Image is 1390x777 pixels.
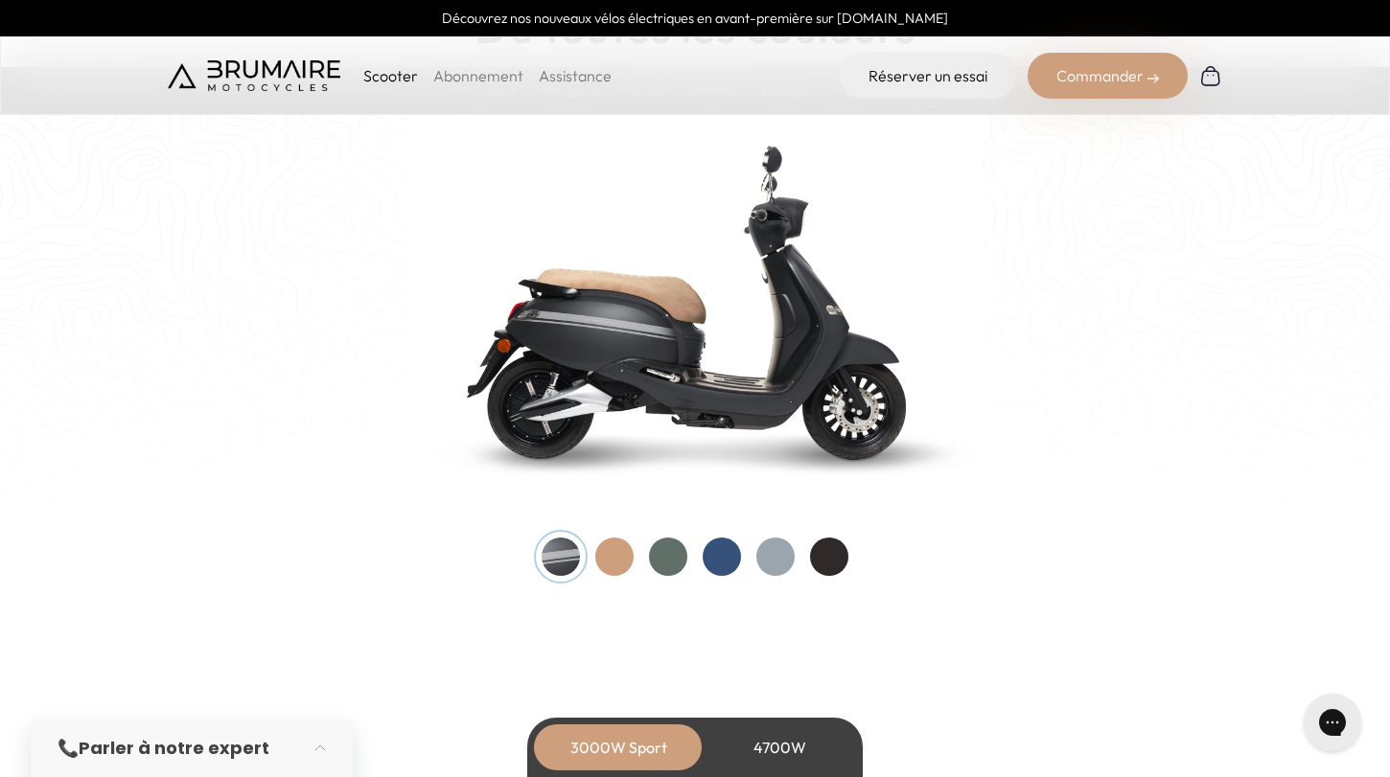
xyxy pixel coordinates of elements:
div: 4700W [703,724,856,770]
a: Réserver un essai [840,53,1016,99]
p: Scooter [363,64,418,87]
img: right-arrow-2.png [1147,73,1159,84]
div: Commander [1028,53,1188,99]
img: Panier [1199,64,1222,87]
a: Abonnement [433,66,523,85]
iframe: Gorgias live chat messenger [1294,687,1371,758]
a: Assistance [539,66,612,85]
div: 3000W Sport [542,724,695,770]
img: Brumaire Motocycles [168,60,340,91]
